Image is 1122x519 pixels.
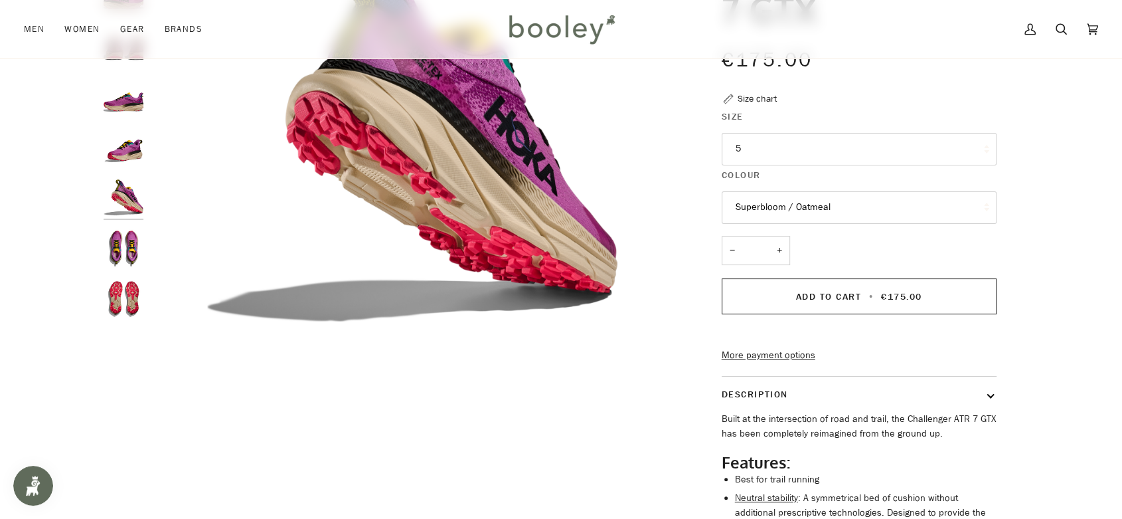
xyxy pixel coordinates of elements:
[722,236,743,266] button: −
[735,472,997,487] li: Best for trail running
[722,110,744,124] span: Size
[769,236,790,266] button: +
[104,177,143,217] img: Hoka Women's Challenger ATR 7 GTX Superbloom / Oatmeal - Booley Galway
[104,76,143,116] img: Hoka Women's Challenger ATR 7 GTX Superbloom / Oatmeal - Booley Galway
[795,290,861,303] span: Add to Cart
[722,236,790,266] input: Quantity
[24,23,44,36] span: Men
[865,290,878,303] span: •
[722,348,997,363] a: More payment options
[13,466,53,506] iframe: Button to open loyalty program pop-up
[722,377,997,412] button: Description
[64,23,100,36] span: Women
[722,191,997,224] button: Superbloom / Oatmeal
[104,279,143,319] img: Hoka Women's Challenger ATR 7 GTX Superbloom / Oatmeal - Booley Galway
[722,47,813,74] span: €175.00
[104,229,143,268] img: Hoka Women's Challenger ATR 7 GTX Superbloom / Oatmeal - Booley Galway
[722,133,997,165] button: 5
[881,290,922,303] span: €175.00
[735,492,798,504] span: Neutral stability
[503,10,619,49] img: Booley
[722,453,997,472] h2: Features:
[722,412,997,441] p: Built at the intersection of road and trail, the Challenger ATR 7 GTX has been completely reimagi...
[738,92,777,106] div: Size chart
[164,23,202,36] span: Brands
[104,126,143,166] img: Hoka Women's Challenger ATR 7 GTX Superbloom / Oatmeal - Booley Galway
[722,168,761,182] span: Colour
[120,23,145,36] span: Gear
[722,278,997,314] button: Add to Cart • €175.00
